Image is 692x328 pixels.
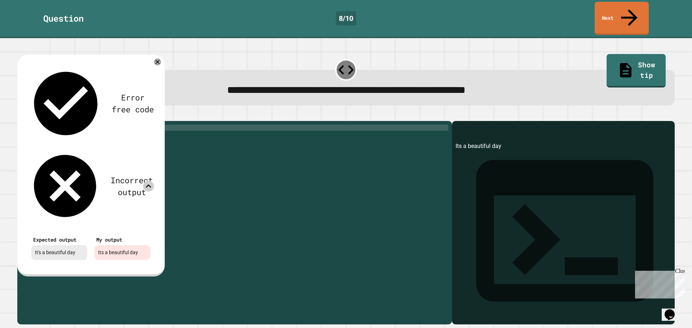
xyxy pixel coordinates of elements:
iframe: chat widget [662,299,685,321]
div: Error free code [111,91,154,115]
div: Chat with us now!Close [3,3,50,46]
div: It's a beautiful day [31,245,87,260]
div: Incorrect output [110,174,154,198]
div: Its a beautiful day [94,245,150,260]
div: My output [96,236,148,243]
a: Show tip [607,54,665,87]
div: Its a beautiful day [456,142,671,324]
div: Question [43,12,84,25]
a: Next [595,2,649,35]
div: 8 / 10 [336,11,356,26]
iframe: chat widget [632,268,685,298]
div: Expected output [33,236,85,243]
